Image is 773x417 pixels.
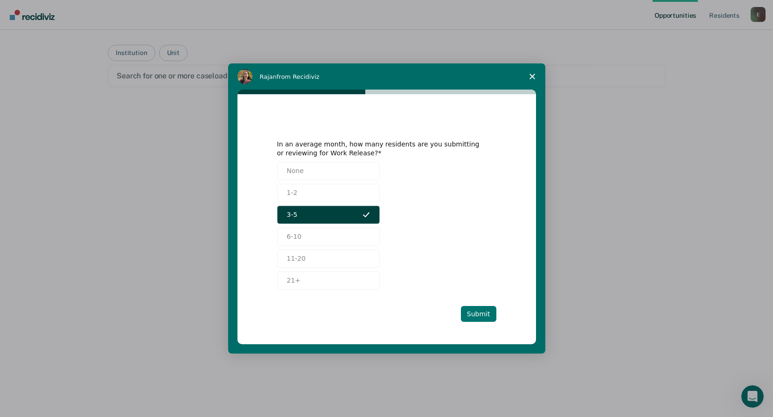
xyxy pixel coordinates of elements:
span: 21+ [287,276,301,285]
span: 3-5 [287,210,298,220]
span: Rajan [260,73,277,80]
button: 11-20 [277,250,380,268]
span: from Recidiviz [277,73,320,80]
button: 6-10 [277,228,380,246]
span: Close survey [519,63,545,90]
button: None [277,162,380,180]
button: 1-2 [277,184,380,202]
span: 6-10 [287,232,302,242]
div: In an average month, how many residents are you submitting or reviewing for Work Release? [277,140,482,157]
span: 11-20 [287,254,306,264]
span: 1-2 [287,188,298,198]
span: None [287,166,304,176]
button: 3-5 [277,206,380,224]
img: Profile image for Rajan [237,69,252,84]
button: Submit [461,306,496,322]
button: 21+ [277,271,380,290]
